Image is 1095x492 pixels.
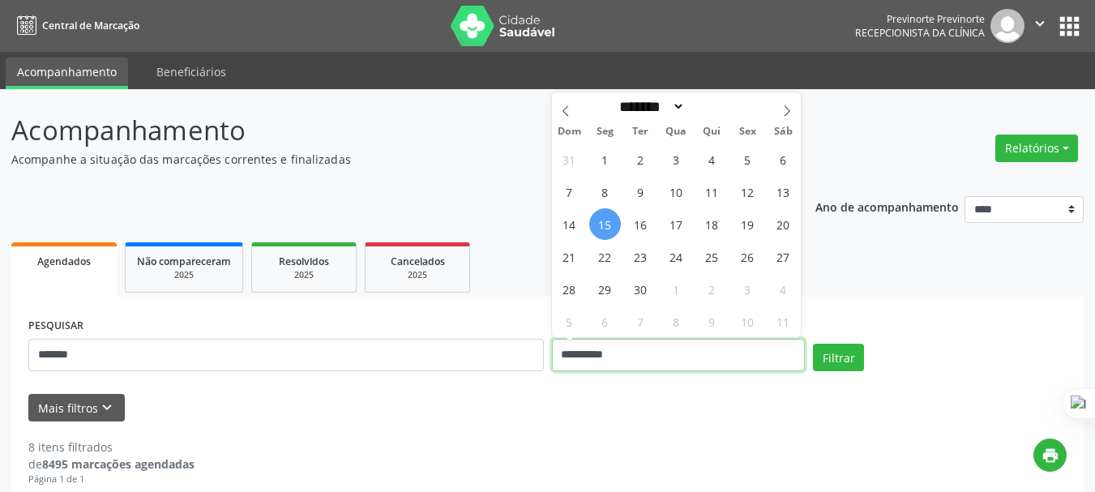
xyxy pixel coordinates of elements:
img: img [990,9,1024,43]
span: Setembro 14, 2025 [554,208,585,240]
i:  [1031,15,1049,32]
span: Qua [658,126,694,137]
i: print [1042,447,1059,464]
span: Setembro 8, 2025 [589,176,621,207]
span: Setembro 11, 2025 [696,176,728,207]
span: Setembro 10, 2025 [661,176,692,207]
input: Year [685,98,738,115]
span: Outubro 1, 2025 [661,273,692,305]
span: Outubro 10, 2025 [732,306,764,337]
span: Cancelados [391,255,445,268]
span: Setembro 12, 2025 [732,176,764,207]
span: Outubro 8, 2025 [661,306,692,337]
select: Month [614,98,686,115]
span: Setembro 29, 2025 [589,273,621,305]
button: Mais filtroskeyboard_arrow_down [28,394,125,422]
a: Beneficiários [145,58,237,86]
span: Setembro 26, 2025 [732,241,764,272]
button:  [1024,9,1055,43]
span: Setembro 13, 2025 [768,176,799,207]
span: Agosto 31, 2025 [554,143,585,175]
span: Outubro 4, 2025 [768,273,799,305]
span: Setembro 24, 2025 [661,241,692,272]
span: Outubro 6, 2025 [589,306,621,337]
span: Sex [729,126,765,137]
span: Setembro 3, 2025 [661,143,692,175]
span: Outubro 3, 2025 [732,273,764,305]
button: Filtrar [813,344,864,371]
span: Setembro 7, 2025 [554,176,585,207]
span: Setembro 17, 2025 [661,208,692,240]
span: Sáb [765,126,801,137]
span: Setembro 15, 2025 [589,208,621,240]
span: Setembro 28, 2025 [554,273,585,305]
div: 2025 [263,269,344,281]
span: Setembro 20, 2025 [768,208,799,240]
p: Acompanhe a situação das marcações correntes e finalizadas [11,151,762,168]
span: Ter [622,126,658,137]
span: Setembro 30, 2025 [625,273,657,305]
button: apps [1055,12,1084,41]
label: PESQUISAR [28,314,83,339]
span: Outubro 9, 2025 [696,306,728,337]
a: Acompanhamento [6,58,128,89]
span: Outubro 11, 2025 [768,306,799,337]
div: de [28,456,195,473]
span: Setembro 25, 2025 [696,241,728,272]
span: Seg [587,126,622,137]
span: Outubro 2, 2025 [696,273,728,305]
button: Relatórios [995,135,1078,162]
div: Página 1 de 1 [28,473,195,486]
span: Setembro 21, 2025 [554,241,585,272]
span: Setembro 1, 2025 [589,143,621,175]
span: Setembro 22, 2025 [589,241,621,272]
span: Recepcionista da clínica [855,26,985,40]
span: Setembro 5, 2025 [732,143,764,175]
span: Qui [694,126,729,137]
span: Setembro 23, 2025 [625,241,657,272]
span: Setembro 2, 2025 [625,143,657,175]
span: Não compareceram [137,255,231,268]
span: Resolvidos [279,255,329,268]
span: Setembro 6, 2025 [768,143,799,175]
span: Outubro 7, 2025 [625,306,657,337]
strong: 8495 marcações agendadas [42,456,195,472]
div: Previnorte Previnorte [855,12,985,26]
span: Setembro 18, 2025 [696,208,728,240]
div: 2025 [137,269,231,281]
span: Setembro 16, 2025 [625,208,657,240]
span: Central de Marcação [42,19,139,32]
p: Ano de acompanhamento [815,196,959,216]
span: Setembro 9, 2025 [625,176,657,207]
span: Setembro 27, 2025 [768,241,799,272]
a: Central de Marcação [11,12,139,39]
span: Dom [552,126,588,137]
button: print [1033,439,1067,472]
div: 8 itens filtrados [28,439,195,456]
p: Acompanhamento [11,110,762,151]
span: Agendados [37,255,91,268]
span: Setembro 19, 2025 [732,208,764,240]
span: Outubro 5, 2025 [554,306,585,337]
i: keyboard_arrow_down [98,399,116,417]
div: 2025 [377,269,458,281]
span: Setembro 4, 2025 [696,143,728,175]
